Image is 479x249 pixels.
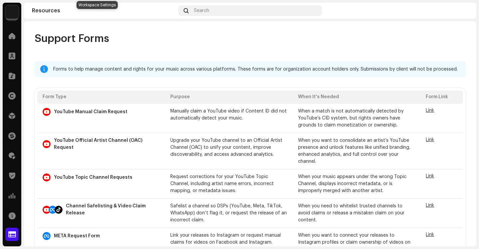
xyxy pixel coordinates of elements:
[54,233,100,240] p: META Request Form
[458,5,468,16] img: 4dfb21be-980f-4c35-894a-726d54a79389
[426,174,434,178] a: Link
[194,8,209,13] span: Search
[298,108,415,129] p: When a match is not automatically detected by YouTube’s CID system, but rights owners have ground...
[53,65,460,73] div: Forms to help manage content and rights for your music across various platforms. These forms are ...
[298,137,415,165] p: When you want to consolidate an artist’s YouTube presence and unlock features like unified brandi...
[54,137,160,151] p: YouTube Official Artist Channel (OAC) Request
[170,173,287,194] p: Request corrections for your YouTube Topic Channel, including artist name errors, incorrect mappi...
[298,203,415,224] p: When you need to whitelist trusted channels to avoid claims or release a mistaken claim on your c...
[298,173,415,194] p: When your music appears under the wrong Topic Channel, displays incorrect metadata, or is imprope...
[293,91,420,104] th: When It's Needed
[426,232,434,237] a: Link
[170,203,287,224] p: Safelist a channel so DSPs (YouTube, Meta, TikTok, WhatsApp) don’t flag it, or request the releas...
[5,5,19,19] img: a6ef08d4-7f4e-4231-8c15-c968ef671a47
[165,91,293,104] th: Purpose
[170,108,287,122] p: Manually claim a YouTube video if Content ID did not automatically detect your music.
[54,174,132,181] p: YouTube Topic Channel Requests
[426,203,434,208] a: Link
[66,203,160,217] p: Channel Safelisting & Video Claim Release
[170,137,287,158] p: Upgrade your YouTube channel to an Official Artist Channel (OAC) to unify your content, improve d...
[426,137,434,142] a: Link
[170,232,287,246] p: Link your releases to Instagram or request manual claims for videos on Facebook and Instagram.
[54,109,127,116] p: YouTube Manual Claim Request
[420,91,463,104] th: Form Link
[37,91,165,104] th: Form Type
[426,108,434,113] a: Link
